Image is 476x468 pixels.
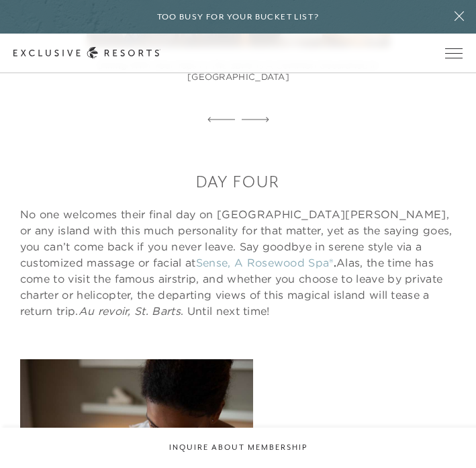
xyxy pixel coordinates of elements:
iframe: Qualified Messenger [414,406,476,468]
a: Sense, A Rosewood Spa® [196,256,334,269]
strong: . [334,256,336,269]
h6: Too busy for your bucket list? [157,11,320,24]
button: Open navigation [445,48,463,58]
em: Au revoir, St. Barts [79,304,181,318]
h3: DAY FOUR [20,171,456,193]
p: No one welcomes their final day on [GEOGRAPHIC_DATA][PERSON_NAME], or any island with this much p... [20,206,456,319]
